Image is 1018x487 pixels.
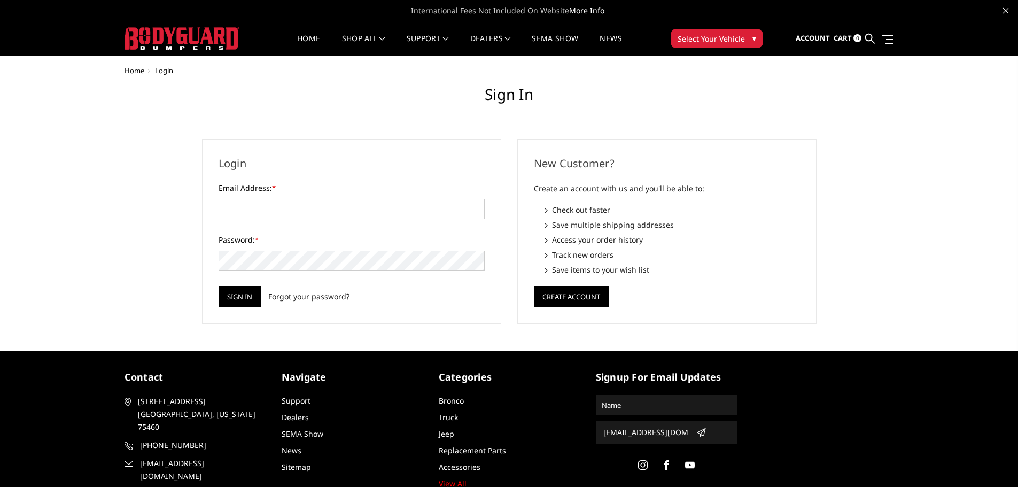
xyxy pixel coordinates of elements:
img: BODYGUARD BUMPERS [125,27,239,50]
a: Cart 0 [834,24,861,53]
button: Create Account [534,286,609,307]
h5: signup for email updates [596,370,737,384]
span: Login [155,66,173,75]
a: Home [125,66,144,75]
a: Support [282,396,310,406]
a: More Info [569,5,604,16]
span: [PHONE_NUMBER] [140,439,264,452]
a: [PHONE_NUMBER] [125,439,266,452]
a: Truck [439,412,458,422]
span: 0 [853,34,861,42]
li: Access your order history [545,234,800,245]
h1: Sign in [125,86,894,112]
li: Check out faster [545,204,800,215]
input: Name [597,397,735,414]
h5: Categories [439,370,580,384]
a: Dealers [470,35,511,56]
a: SEMA Show [532,35,578,56]
input: Email [599,424,692,441]
input: Sign in [219,286,261,307]
a: Jeep [439,429,454,439]
li: Track new orders [545,249,800,260]
a: SEMA Show [282,429,323,439]
a: Home [297,35,320,56]
h2: New Customer? [534,156,800,172]
span: [EMAIL_ADDRESS][DOMAIN_NAME] [140,457,264,483]
a: News [600,35,621,56]
span: Select Your Vehicle [678,33,745,44]
a: Accessories [439,462,480,472]
h2: Login [219,156,485,172]
a: Dealers [282,412,309,422]
h5: Navigate [282,370,423,384]
a: Replacement Parts [439,445,506,455]
span: [STREET_ADDRESS] [GEOGRAPHIC_DATA], [US_STATE] 75460 [138,395,262,434]
a: Support [407,35,449,56]
label: Password: [219,234,485,245]
label: Email Address: [219,182,485,194]
p: Create an account with us and you'll be able to: [534,182,800,195]
span: Account [796,33,830,43]
span: ▾ [752,33,756,44]
h5: contact [125,370,266,384]
li: Save multiple shipping addresses [545,219,800,230]
span: Cart [834,33,852,43]
a: Create Account [534,290,609,300]
a: shop all [342,35,385,56]
a: Bronco [439,396,464,406]
li: Save items to your wish list [545,264,800,275]
a: Forgot your password? [268,291,349,302]
a: [EMAIL_ADDRESS][DOMAIN_NAME] [125,457,266,483]
button: Select Your Vehicle [671,29,763,48]
a: News [282,445,301,455]
a: Account [796,24,830,53]
a: Sitemap [282,462,311,472]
